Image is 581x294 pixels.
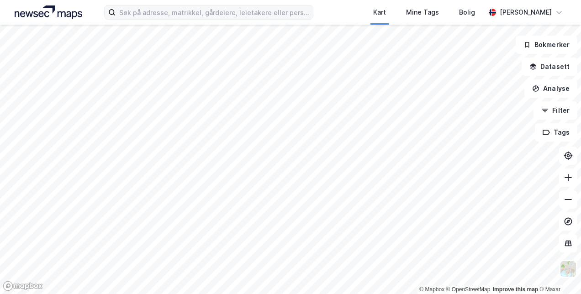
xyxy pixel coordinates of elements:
[522,58,577,76] button: Datasett
[535,250,581,294] iframe: Chat Widget
[516,36,577,54] button: Bokmerker
[500,7,552,18] div: [PERSON_NAME]
[116,5,312,19] input: Søk på adresse, matrikkel, gårdeiere, leietakere eller personer
[3,281,43,291] a: Mapbox homepage
[446,286,491,293] a: OpenStreetMap
[535,250,581,294] div: Kontrollprogram for chat
[459,7,475,18] div: Bolig
[419,286,444,293] a: Mapbox
[533,101,577,120] button: Filter
[406,7,439,18] div: Mine Tags
[535,123,577,142] button: Tags
[493,286,538,293] a: Improve this map
[524,79,577,98] button: Analyse
[15,5,82,19] img: logo.a4113a55bc3d86da70a041830d287a7e.svg
[373,7,386,18] div: Kart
